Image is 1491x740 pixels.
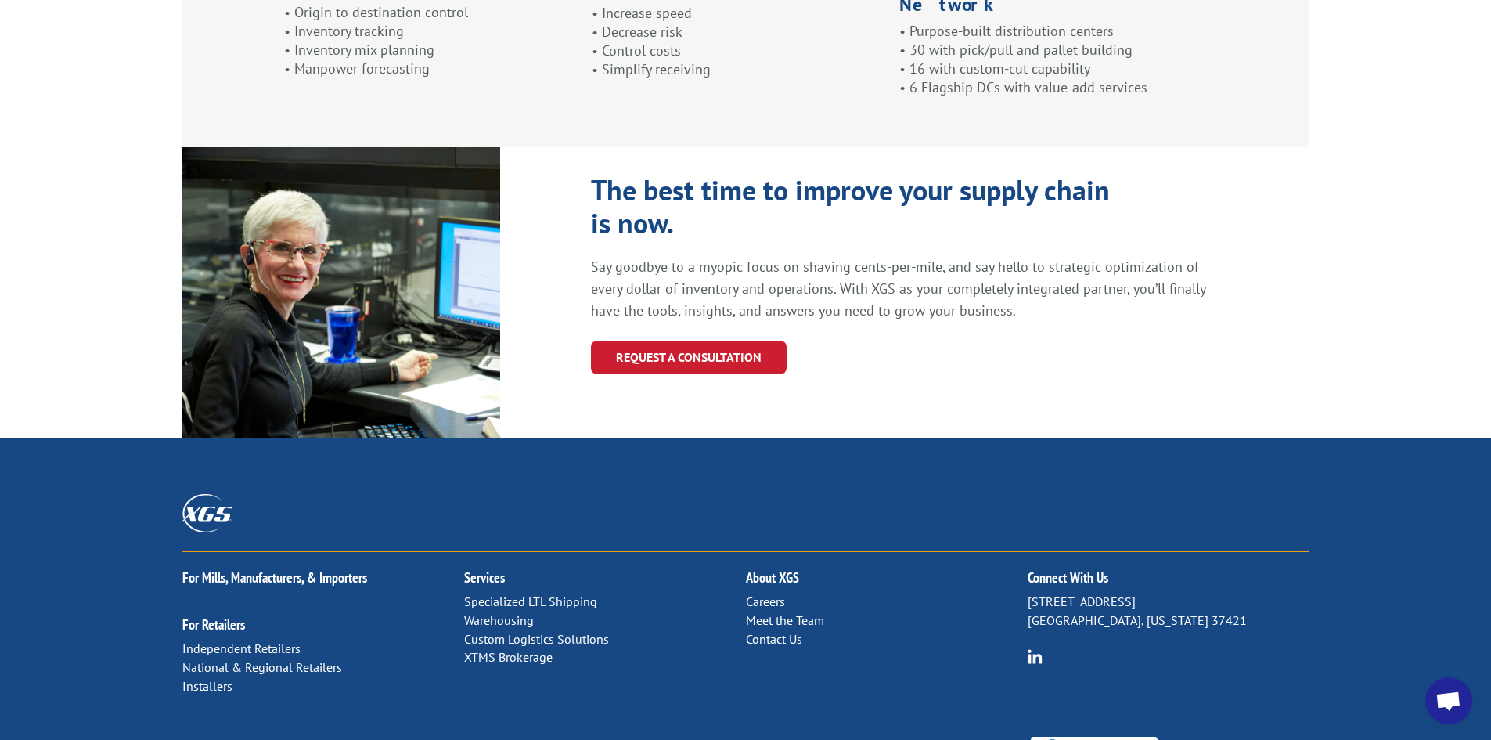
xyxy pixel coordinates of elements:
a: For Retailers [182,615,245,634]
a: Independent Retailers [182,641,301,656]
a: Meet the Team [746,612,824,628]
h1: The best time to improve your supply chain is now. [591,174,1123,247]
p: • Increase speed • Decrease risk • Control costs • Simplify receiving [592,4,888,78]
a: For Mills, Manufacturers, & Importers [182,569,367,587]
img: group-6 [1028,649,1043,664]
p: • Origin to destination control • Inventory tracking • Inventory mix planning • Manpower forecasting [284,3,580,92]
p: Say goodbye to a myopic focus on shaving cents-per-mile, and say hello to strategic optimization ... [591,256,1210,322]
a: Custom Logistics Solutions [464,631,609,647]
h2: Connect With Us [1028,571,1309,593]
a: Open chat [1425,677,1472,724]
p: [STREET_ADDRESS] [GEOGRAPHIC_DATA], [US_STATE] 37421 [1028,593,1309,630]
a: National & Regional Retailers [182,659,342,675]
a: Contact Us [746,631,802,647]
a: Warehousing [464,612,534,628]
a: About XGS [746,569,799,587]
a: Installers [182,678,232,694]
p: • Purpose-built distribution centers • 30 with pick/pull and pallet building • 16 with custom-cut... [899,22,1207,96]
a: XTMS Brokerage [464,649,553,665]
a: REQUEST A CONSULTATION [591,341,787,374]
a: Specialized LTL Shipping [464,594,597,609]
img: XGS_Expert_Consultant [182,147,500,438]
a: Services [464,569,505,587]
a: Careers [746,594,785,609]
img: XGS_Logos_ALL_2024_All_White [182,494,232,532]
